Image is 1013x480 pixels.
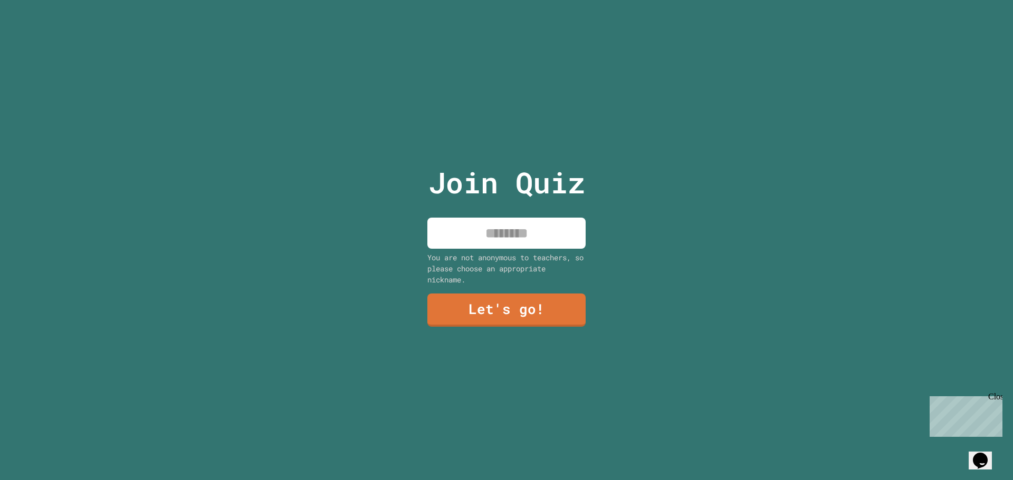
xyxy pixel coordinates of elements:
[427,293,586,327] a: Let's go!
[925,392,1002,437] iframe: chat widget
[427,252,586,285] div: You are not anonymous to teachers, so please choose an appropriate nickname.
[4,4,73,67] div: Chat with us now!Close
[428,161,585,204] p: Join Quiz
[969,438,1002,469] iframe: chat widget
